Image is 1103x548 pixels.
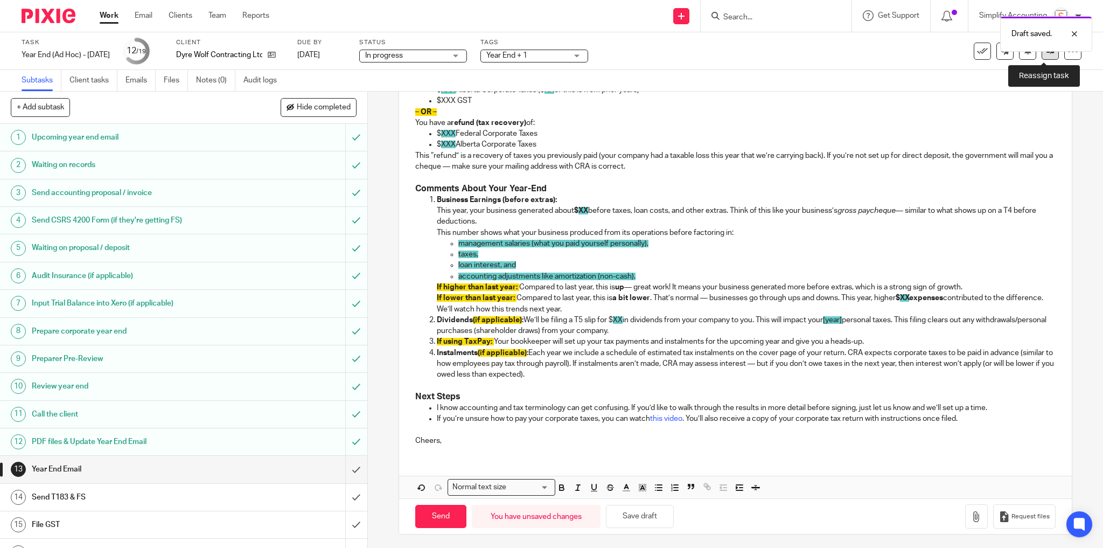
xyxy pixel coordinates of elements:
span: accounting adjustments like amortization (non-cash). [458,273,636,280]
span: If higher than last year: [437,283,518,291]
img: Pixie [22,9,75,23]
h1: Preparer Pre-Review [32,351,234,367]
h1: Send accounting proposal / invoice [32,185,234,201]
p: Cheers, [415,435,1056,446]
span: Hide completed [297,103,351,112]
h1: Waiting on proposal / deposit [32,240,234,256]
h1: Send T183 & FS [32,489,234,505]
strong: refund (tax recovery) [451,119,526,127]
strong: Comments About Your Year-End [415,184,547,193]
div: 6 [11,268,26,283]
h1: Year End Email [32,461,234,477]
label: Due by [297,38,346,47]
div: 3 [11,185,26,200]
h1: Audit Insurance (if applicable) [32,268,234,284]
strong: Instalments : [437,349,528,357]
span: If using TaxPay: [437,338,492,345]
span: XX [578,207,588,214]
span: In progress [365,52,403,59]
input: Send [415,505,466,528]
span: – OR – [415,108,437,116]
div: 4 [11,213,26,228]
a: this video [650,415,682,422]
a: Work [100,10,118,21]
div: 2 [11,158,26,173]
h1: Upcoming year end email [32,129,234,145]
h1: File GST [32,517,234,533]
button: Save draft [606,505,674,528]
p: This “refund” is a recovery of taxes you previously paid (your company had a taxable loss this ye... [415,150,1056,172]
strong: Dividends : [437,316,523,324]
a: Reports [242,10,269,21]
div: 9 [11,351,26,366]
div: Search for option [448,479,555,496]
p: Dyre Wolf Contracting Ltd. [176,50,262,60]
h1: Review year end [32,378,234,394]
span: [year] [823,316,842,324]
span: Request files [1011,512,1050,521]
span: (if applicable) [473,316,522,324]
strong: a bit lower [612,294,650,302]
span: [DATE] [297,51,320,59]
div: 1 [11,130,26,145]
div: 12 [127,45,146,57]
em: gross paycheque [837,207,896,214]
p: Compared to last year, this is — great work! It means your business generated more before extras,... [437,282,1056,293]
span: XXX [441,130,456,137]
h1: Waiting on records [32,157,234,173]
p: Draft saved. [1011,29,1052,39]
a: Emails [125,70,156,91]
img: Screenshot%202023-11-29%20141159.png [1052,8,1070,25]
span: Normal text size [450,482,509,493]
label: Client [176,38,284,47]
strong: Business Earnings (before extras): [437,196,557,204]
a: Team [208,10,226,21]
p: You have a of: [415,117,1056,128]
span: management salaries (what you paid yourself personally), [458,240,648,247]
p: $XXX GST [437,95,1056,106]
label: Tags [480,38,588,47]
label: Task [22,38,110,47]
button: Hide completed [281,98,357,116]
p: I know accounting and tax terminology can get confusing. If you’d like to walk through the result... [437,403,1056,413]
a: Clients [169,10,192,21]
p: $ Alberta Corporate Taxes [437,139,1056,150]
strong: up [615,283,624,291]
strong: $ [574,207,588,214]
label: Status [359,38,467,47]
p: Your bookkeeper will set up your tax payments and instalments for the upcoming year and give you ... [437,336,1056,347]
div: 11 [11,407,26,422]
div: 8 [11,324,26,339]
p: $ Federal Corporate Taxes [437,128,1056,139]
div: 13 [11,462,26,477]
a: Client tasks [69,70,117,91]
h1: Call the client [32,406,234,422]
span: Year End + 1 [486,52,527,59]
div: 5 [11,241,26,256]
span: XX [613,316,623,324]
div: Year End (Ad Hoc) - July 2025 [22,50,110,60]
input: Search for option [509,482,548,493]
h1: Input Trial Balance into Xero (if applicable) [32,295,234,311]
span: taxes, [458,251,478,258]
span: loan interest, and [458,261,516,269]
a: Files [164,70,188,91]
button: + Add subtask [11,98,70,116]
button: Request files [993,504,1056,529]
span: XXX [441,141,456,148]
h1: PDF files & Update Year End Email [32,434,234,450]
div: 14 [11,490,26,505]
p: Each year we include a schedule of estimated tax instalments on the cover page of your return. CR... [437,348,1056,380]
div: 12 [11,434,26,449]
div: 10 [11,379,26,394]
h1: Send CSRS 4200 Form (if they're getting FS) [32,212,234,228]
span: If lower than last year: [437,294,515,302]
a: Audit logs [243,70,285,91]
p: This year, your business generated about before taxes, loan costs, and other extras. Think of thi... [437,195,1056,227]
h1: Prepare corporate year end [32,323,234,339]
a: Notes (0) [196,70,235,91]
a: Subtasks [22,70,61,91]
p: If you’re unsure how to pay your corporate taxes, you can watch . You’ll also receive a copy of y... [437,413,1056,424]
div: 7 [11,296,26,311]
div: You have unsaved changes [472,505,601,528]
